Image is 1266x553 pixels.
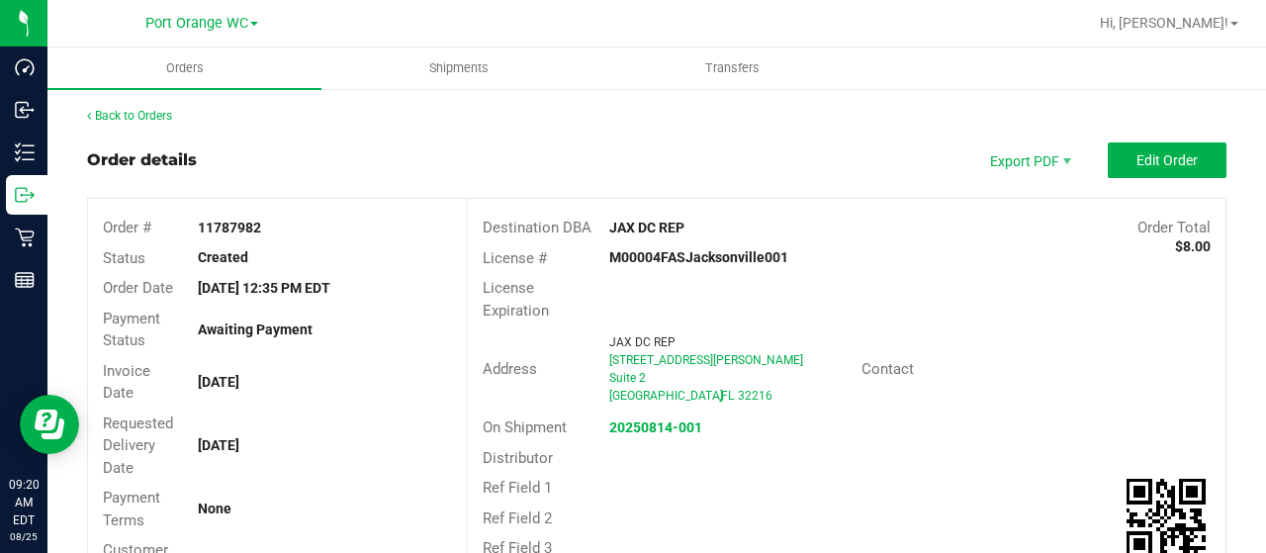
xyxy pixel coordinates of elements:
[87,109,172,123] a: Back to Orders
[609,371,646,385] span: Suite 2
[198,220,261,235] strong: 11787982
[483,479,552,497] span: Ref Field 1
[678,59,786,77] span: Transfers
[1108,142,1226,178] button: Edit Order
[483,279,549,320] span: License Expiration
[1100,15,1228,31] span: Hi, [PERSON_NAME]!
[609,220,684,235] strong: JAX DC REP
[15,228,35,247] inline-svg: Retail
[15,142,35,162] inline-svg: Inventory
[9,476,39,529] p: 09:20 AM EDT
[609,353,803,367] span: [STREET_ADDRESS][PERSON_NAME]
[969,142,1088,178] li: Export PDF
[483,219,591,236] span: Destination DBA
[15,185,35,205] inline-svg: Outbound
[103,279,173,297] span: Order Date
[1136,152,1198,168] span: Edit Order
[595,47,869,89] a: Transfers
[483,418,567,436] span: On Shipment
[198,501,231,516] strong: None
[103,219,151,236] span: Order #
[103,415,173,477] span: Requested Delivery Date
[719,389,721,403] span: ,
[403,59,515,77] span: Shipments
[198,280,330,296] strong: [DATE] 12:35 PM EDT
[198,374,239,390] strong: [DATE]
[103,310,160,350] span: Payment Status
[483,249,547,267] span: License #
[609,389,723,403] span: [GEOGRAPHIC_DATA]
[9,529,39,544] p: 08/25
[738,389,772,403] span: 32216
[609,419,702,435] a: 20250814-001
[609,249,788,265] strong: M00004FASJacksonville001
[15,100,35,120] inline-svg: Inbound
[87,148,197,172] div: Order details
[139,59,230,77] span: Orders
[1137,219,1211,236] span: Order Total
[198,437,239,453] strong: [DATE]
[1175,238,1211,254] strong: $8.00
[198,249,248,265] strong: Created
[483,449,553,467] span: Distributor
[15,57,35,77] inline-svg: Dashboard
[145,15,248,32] span: Port Orange WC
[198,322,313,337] strong: Awaiting Payment
[861,360,914,378] span: Contact
[20,395,79,454] iframe: Resource center
[15,270,35,290] inline-svg: Reports
[483,509,552,527] span: Ref Field 2
[609,335,676,349] span: JAX DC REP
[483,360,537,378] span: Address
[103,249,145,267] span: Status
[321,47,595,89] a: Shipments
[721,389,734,403] span: FL
[103,489,160,529] span: Payment Terms
[47,47,321,89] a: Orders
[103,362,150,403] span: Invoice Date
